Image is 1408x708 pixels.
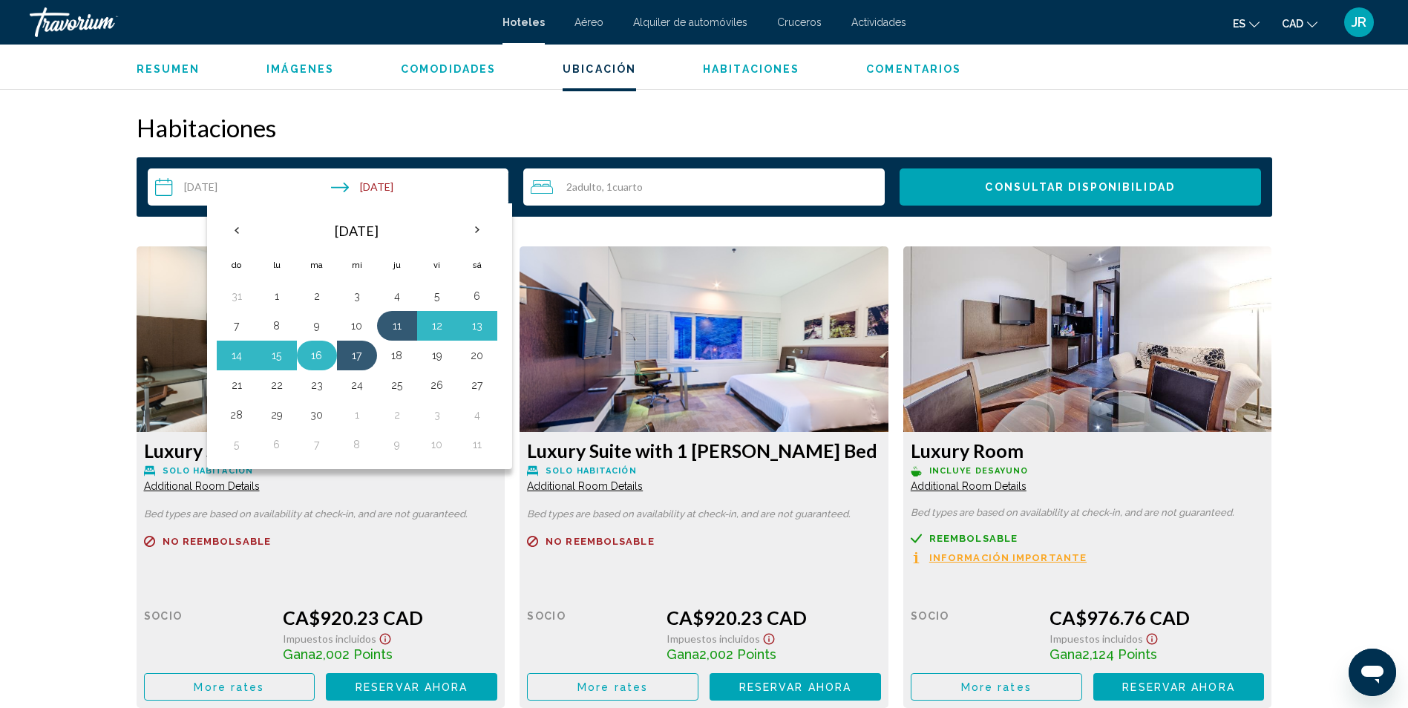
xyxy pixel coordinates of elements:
[225,315,249,336] button: Day 7
[527,673,698,701] button: More rates
[929,553,1087,563] span: Información importante
[148,168,509,206] button: Check-in date: Sep 11, 2025 Check-out date: Sep 17, 2025
[305,434,329,455] button: Day 7
[574,16,603,28] a: Aéreo
[703,63,799,75] span: Habitaciones
[305,404,329,425] button: Day 30
[577,681,648,693] span: More rates
[144,606,272,662] div: Socio
[710,673,881,701] button: Reservar ahora
[265,286,289,307] button: Day 1
[266,63,334,75] span: Imágenes
[144,439,498,462] h3: Luxury Suite with 2 Double Beds
[1093,673,1265,701] button: Reservar ahora
[137,63,200,75] span: Resumen
[465,286,489,307] button: Day 6
[163,537,272,546] span: No reembolsable
[703,62,799,76] button: Habitaciones
[527,480,643,492] span: Additional Room Details
[911,673,1082,701] button: More rates
[385,315,409,336] button: Day 11
[137,113,1272,142] h2: Habitaciones
[345,315,369,336] button: Day 10
[385,434,409,455] button: Day 9
[1122,681,1234,693] span: Reservar ahora
[1349,649,1396,696] iframe: Button to launch messaging window
[217,213,257,247] button: Previous month
[266,62,334,76] button: Imágenes
[144,673,315,701] button: More rates
[502,16,545,28] a: Hoteles
[305,315,329,336] button: Day 9
[911,533,1265,544] a: Reembolsable
[667,646,699,662] span: Gana
[265,345,289,366] button: Day 15
[305,375,329,396] button: Day 23
[527,606,655,662] div: Socio
[265,375,289,396] button: Day 22
[563,63,636,75] span: Ubicación
[283,646,315,662] span: Gana
[911,480,1026,492] span: Additional Room Details
[563,62,636,76] button: Ubicación
[345,375,369,396] button: Day 24
[283,632,376,645] span: Impuestos incluidos
[546,537,655,546] span: No reembolsable
[225,404,249,425] button: Day 28
[345,404,369,425] button: Day 1
[401,62,496,76] button: Comodidades
[699,646,776,662] span: 2,002 Points
[315,646,393,662] span: 2,002 Points
[1233,13,1260,34] button: Change language
[739,681,851,693] span: Reservar ahora
[1082,646,1157,662] span: 2,124 Points
[225,434,249,455] button: Day 5
[465,404,489,425] button: Day 4
[345,434,369,455] button: Day 8
[1050,646,1082,662] span: Gana
[465,375,489,396] button: Day 27
[866,62,961,76] button: Comentarios
[527,509,881,519] p: Bed types are based on availability at check-in, and are not guaranteed.
[305,286,329,307] button: Day 2
[425,434,449,455] button: Day 10
[225,345,249,366] button: Day 14
[265,434,289,455] button: Day 6
[265,404,289,425] button: Day 29
[667,632,760,645] span: Impuestos incluidos
[1233,18,1245,30] span: es
[546,466,637,476] span: Solo habitación
[602,181,643,193] span: , 1
[144,480,260,492] span: Additional Room Details
[903,246,1272,432] img: 5dd3c4b7-5e21-4b22-bd25-a4d2593ad887.jpeg
[523,168,885,206] button: Travelers: 2 adults, 0 children
[385,404,409,425] button: Day 2
[1340,7,1378,38] button: User Menu
[961,681,1032,693] span: More rates
[30,7,488,37] a: Travorium
[326,673,497,701] button: Reservar ahora
[911,551,1087,564] button: Información importante
[265,315,289,336] button: Day 8
[385,286,409,307] button: Day 4
[911,508,1265,518] p: Bed types are based on availability at check-in, and are not guaranteed.
[194,681,264,693] span: More rates
[1282,13,1317,34] button: Change currency
[385,345,409,366] button: Day 18
[457,213,497,247] button: Next month
[929,534,1018,543] span: Reembolsable
[612,180,643,193] span: Cuarto
[225,375,249,396] button: Day 21
[633,16,747,28] span: Alquiler de automóviles
[527,439,881,462] h3: Luxury Suite with 1 [PERSON_NAME] Bed
[1282,18,1303,30] span: CAD
[1050,632,1143,645] span: Impuestos incluidos
[866,63,961,75] span: Comentarios
[465,434,489,455] button: Day 11
[385,375,409,396] button: Day 25
[144,509,498,519] p: Bed types are based on availability at check-in, and are not guaranteed.
[376,629,394,646] button: Show Taxes and Fees disclaimer
[777,16,822,28] a: Cruceros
